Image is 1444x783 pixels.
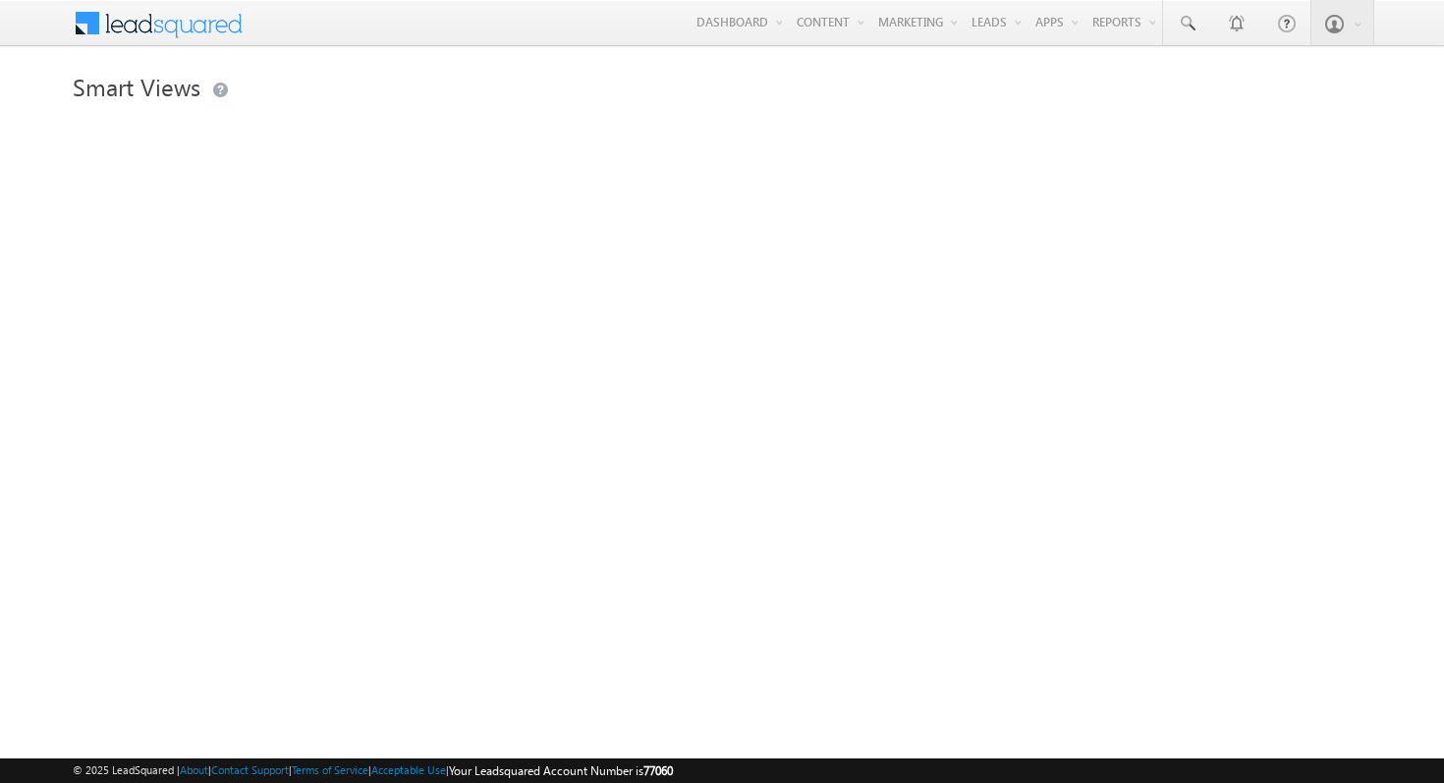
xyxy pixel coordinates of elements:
[211,763,289,776] a: Contact Support
[449,763,673,778] span: Your Leadsquared Account Number is
[73,761,673,780] span: © 2025 LeadSquared | | | | |
[371,763,446,776] a: Acceptable Use
[292,763,368,776] a: Terms of Service
[73,71,200,102] span: Smart Views
[643,763,673,778] span: 77060
[180,763,208,776] a: About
